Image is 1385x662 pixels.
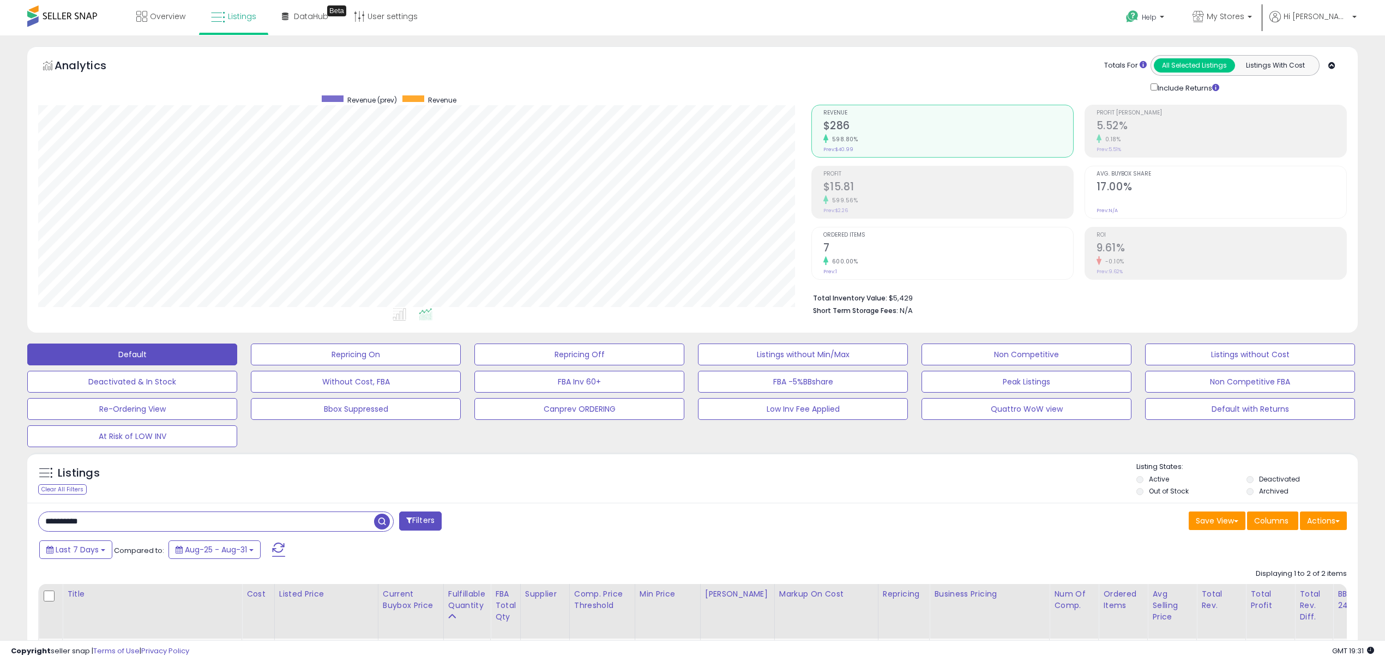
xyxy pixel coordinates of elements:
div: seller snap | | [11,646,189,657]
small: 598.80% [828,135,858,143]
div: Ordered Items [1103,588,1143,611]
button: FBA -5%BBshare [698,371,908,393]
small: 599.56% [828,196,858,204]
button: Listings With Cost [1235,58,1316,73]
div: Supplier [525,588,565,600]
button: Repricing On [251,344,461,365]
label: Out of Stock [1149,486,1189,496]
div: [PERSON_NAME] [705,588,770,600]
small: Prev: 5.51% [1097,146,1121,153]
span: Profit [PERSON_NAME] [1097,110,1346,116]
th: CSV column name: cust_attr_1_Supplier [520,584,569,639]
span: Help [1142,13,1157,22]
span: Profit [823,171,1073,177]
button: Filters [399,511,442,531]
small: Prev: 9.62% [1097,268,1123,275]
small: Prev: 1 [823,268,837,275]
span: Ordered Items [823,232,1073,238]
span: Revenue (prev) [347,95,397,105]
span: DataHub [294,11,328,22]
button: Listings without Cost [1145,344,1355,365]
b: Total Inventory Value: [813,293,887,303]
button: Non Competitive FBA [1145,371,1355,393]
div: Listed Price [279,588,374,600]
button: Bbox Suppressed [251,398,461,420]
div: Include Returns [1142,81,1232,94]
button: Actions [1300,511,1347,530]
div: Business Pricing [934,588,1045,600]
button: Listings without Min/Max [698,344,908,365]
div: Markup on Cost [779,588,874,600]
button: Aug-25 - Aug-31 [168,540,261,559]
div: Tooltip anchor [327,5,346,16]
button: FBA Inv 60+ [474,371,684,393]
span: N/A [900,305,913,316]
button: Canprev ORDERING [474,398,684,420]
button: Last 7 Days [39,540,112,559]
i: Get Help [1125,10,1139,23]
h2: 7 [823,242,1073,256]
span: Overview [150,11,185,22]
small: Prev: $40.99 [823,146,853,153]
button: Deactivated & In Stock [27,371,237,393]
span: Hi [PERSON_NAME] [1284,11,1349,22]
h2: $15.81 [823,180,1073,195]
div: Cost [246,588,270,600]
small: 0.18% [1101,135,1121,143]
div: Title [67,588,237,600]
h2: $286 [823,119,1073,134]
span: 2025-09-10 19:31 GMT [1332,646,1374,656]
div: Repricing [883,588,925,600]
button: Save View [1189,511,1245,530]
div: Displaying 1 to 2 of 2 items [1256,569,1347,579]
button: At Risk of LOW INV [27,425,237,447]
a: Privacy Policy [141,646,189,656]
label: Deactivated [1259,474,1300,484]
div: Totals For [1104,61,1147,71]
small: 600.00% [828,257,858,266]
a: Help [1117,2,1175,35]
div: Num of Comp. [1054,588,1094,611]
th: The percentage added to the cost of goods (COGS) that forms the calculator for Min & Max prices. [774,584,878,639]
small: Prev: N/A [1097,207,1118,214]
a: Hi [PERSON_NAME] [1269,11,1357,35]
p: Listing States: [1136,462,1358,472]
label: Active [1149,474,1169,484]
div: FBA Total Qty [495,588,516,623]
button: Low Inv Fee Applied [698,398,908,420]
h2: 5.52% [1097,119,1346,134]
div: Total Rev. [1201,588,1241,611]
button: Non Competitive [922,344,1131,365]
span: Listings [228,11,256,22]
button: Peak Listings [922,371,1131,393]
strong: Copyright [11,646,51,656]
button: All Selected Listings [1154,58,1235,73]
span: Revenue [823,110,1073,116]
div: Fulfillable Quantity [448,588,486,611]
div: BB Share 24h. [1338,588,1377,611]
a: Terms of Use [93,646,140,656]
span: Avg. Buybox Share [1097,171,1346,177]
small: Prev: $2.26 [823,207,848,214]
span: My Stores [1207,11,1244,22]
span: Columns [1254,515,1288,526]
li: $5,429 [813,291,1339,304]
div: Total Rev. Diff. [1299,588,1328,623]
span: Aug-25 - Aug-31 [185,544,247,555]
div: Comp. Price Threshold [574,588,630,611]
span: ROI [1097,232,1346,238]
button: Re-Ordering View [27,398,237,420]
div: Total Profit [1250,588,1290,611]
b: Short Term Storage Fees: [813,306,898,315]
div: Avg Selling Price [1152,588,1192,623]
div: Clear All Filters [38,484,87,495]
small: -0.10% [1101,257,1124,266]
h2: 9.61% [1097,242,1346,256]
button: Quattro WoW view [922,398,1131,420]
button: Without Cost, FBA [251,371,461,393]
button: Default with Returns [1145,398,1355,420]
h2: 17.00% [1097,180,1346,195]
label: Archived [1259,486,1288,496]
div: Min Price [640,588,696,600]
span: Compared to: [114,545,164,556]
